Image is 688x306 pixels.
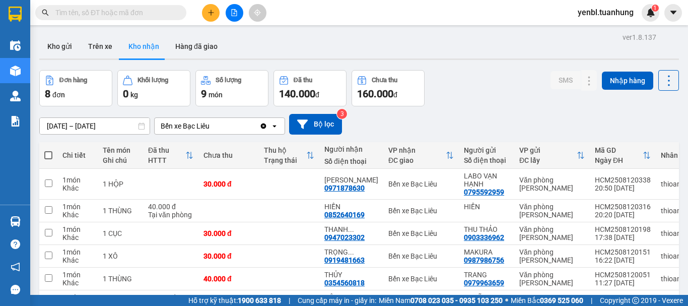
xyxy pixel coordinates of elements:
button: Trên xe [80,34,120,58]
div: 1 THÙNG [103,207,138,215]
span: 160.000 [357,88,393,100]
div: 0971878630 [324,184,365,192]
span: notification [11,262,20,272]
div: Chưa thu [372,77,397,84]
div: 40.000 đ [148,203,193,211]
div: Tại văn phòng [148,211,193,219]
div: 30.000 đ [203,180,254,188]
div: 1 THÙNG [103,275,138,283]
div: VP gửi [519,146,577,154]
button: Bộ lọc [289,114,342,135]
div: THỦY [324,271,378,279]
div: 0979963659 [464,279,504,287]
div: Đã thu [294,77,312,84]
div: Văn phòng [PERSON_NAME] [519,248,585,264]
button: plus [202,4,220,22]
div: 40.000 đ [203,275,254,283]
div: HIỀN [464,203,509,211]
span: đơn [52,91,65,99]
div: 30.000 đ [203,252,254,260]
th: Toggle SortBy [383,142,459,169]
strong: 0708 023 035 - 0935 103 250 [410,296,503,304]
div: HCM2508120338 [595,176,651,184]
button: Nhập hàng [602,72,653,90]
span: Miền Bắc [511,295,583,306]
div: HCM2508120198 [595,225,651,233]
sup: 3 [337,109,347,119]
div: 0852640169 [324,211,365,219]
div: Mã GD [595,146,643,154]
div: Khối lượng [137,77,168,84]
div: CT2508120002 [595,293,651,301]
div: VP nhận [388,146,446,154]
div: HCM2508120151 [595,248,651,256]
div: Bến xe Bạc Liêu [388,252,454,260]
button: Đã thu140.000đ [273,70,347,106]
span: plus [208,9,215,16]
div: Bến xe Bạc Liêu [388,207,454,215]
img: solution-icon [10,116,21,127]
input: Selected Bến xe Bạc Liêu. [211,121,212,131]
div: Đơn hàng [59,77,87,84]
span: aim [254,9,261,16]
button: aim [249,4,266,22]
sup: 1 [652,5,659,12]
div: Thu hộ [264,146,306,154]
div: Bến xe Bạc Liêu [388,275,454,283]
div: 20:20 [DATE] [595,211,651,219]
div: HCM2508120051 [595,271,651,279]
div: 16:22 [DATE] [595,256,651,264]
button: Số lượng9món [195,70,268,106]
div: Khác [62,256,93,264]
strong: 0369 525 060 [540,296,583,304]
span: copyright [632,297,639,304]
img: icon-new-feature [646,8,655,17]
span: đ [393,91,397,99]
div: Chưa thu [203,151,254,159]
div: 1 món [62,248,93,256]
th: Toggle SortBy [259,142,319,169]
span: món [209,91,223,99]
span: caret-down [669,8,678,17]
div: 1 món [62,176,93,184]
span: Miền Nam [379,295,503,306]
div: 0354560818 [324,279,365,287]
div: HOÀNG HUY [324,176,378,184]
div: 0919481663 [324,256,365,264]
div: Đã thu [148,146,185,154]
div: 0903336962 [464,233,504,241]
div: Ghi chú [103,156,138,164]
div: Số lượng [216,77,241,84]
span: ... [348,225,354,233]
div: Khác [62,279,93,287]
div: 1 món [62,225,93,233]
div: TRANG [464,271,509,279]
div: Trạng thái [264,156,306,164]
span: file-add [231,9,238,16]
div: THU THẢO [464,225,509,233]
span: 140.000 [279,88,315,100]
span: yenbl.tuanhung [570,6,642,19]
div: ĐẾN [324,293,378,301]
div: 17:38 [DATE] [595,233,651,241]
div: 1 món [62,271,93,279]
div: THANH NHÂN [324,225,378,233]
svg: open [270,122,279,130]
div: Bến xe Bạc Liêu [388,180,454,188]
span: 9 [201,88,207,100]
div: 60.000 đ [148,293,193,301]
span: search [42,9,49,16]
div: 0947023302 [324,233,365,241]
div: ĐC giao [388,156,446,164]
span: question-circle [11,239,20,249]
div: Số điện thoại [464,156,509,164]
div: Khác [62,233,93,241]
div: Văn phòng [PERSON_NAME] [519,271,585,287]
span: ... [348,248,354,256]
div: ver 1.8.137 [623,32,656,43]
svg: Clear value [259,122,267,130]
span: kg [130,91,138,99]
span: Cung cấp máy in - giấy in: [298,295,376,306]
div: 1 CỤC [103,229,138,237]
div: ĐC lấy [519,156,577,164]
